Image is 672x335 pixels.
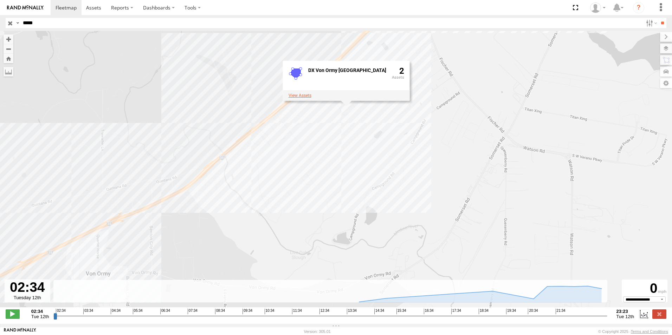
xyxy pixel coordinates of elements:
span: 07:34 [188,309,198,314]
span: 21:34 [556,309,566,314]
span: 13:34 [347,309,357,314]
a: Terms and Conditions [631,329,668,334]
label: Measure [4,67,13,77]
span: Tue 12th Aug 2025 [31,314,49,319]
div: Caseta Laredo TX [588,2,608,13]
label: Map Settings [660,78,672,88]
strong: 02:34 [31,309,49,314]
span: 02:34 [56,309,66,314]
button: Zoom out [4,44,13,54]
label: Search Query [15,18,20,28]
i: ? [633,2,644,13]
span: 05:34 [133,309,143,314]
label: Search Filter Options [643,18,658,28]
label: View assets associated with this fence [289,93,311,98]
span: 14:34 [374,309,384,314]
span: 18:34 [479,309,489,314]
button: Zoom in [4,34,13,44]
span: 04:34 [111,309,121,314]
label: Close [652,309,666,318]
span: 16:34 [424,309,434,314]
div: 0 [623,281,666,296]
span: 11:34 [292,309,302,314]
span: 19:34 [506,309,516,314]
span: 09:34 [243,309,252,314]
strong: 23:23 [616,309,634,314]
span: 20:34 [528,309,538,314]
div: 2 [392,66,404,89]
a: Visit our Website [4,328,36,335]
span: 12:34 [319,309,329,314]
img: rand-logo.svg [7,5,44,10]
span: 15:34 [396,309,406,314]
label: Play/Stop [6,309,20,318]
span: 03:34 [83,309,93,314]
div: Fence Name - DX Von Ormy TX [308,68,386,73]
span: 06:34 [160,309,170,314]
button: Zoom Home [4,54,13,63]
div: Version: 305.01 [304,329,331,334]
div: © Copyright 2025 - [598,329,668,334]
span: 10:34 [265,309,274,314]
span: 17:34 [451,309,461,314]
span: Tue 12th Aug 2025 [616,314,634,319]
span: 08:34 [215,309,225,314]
